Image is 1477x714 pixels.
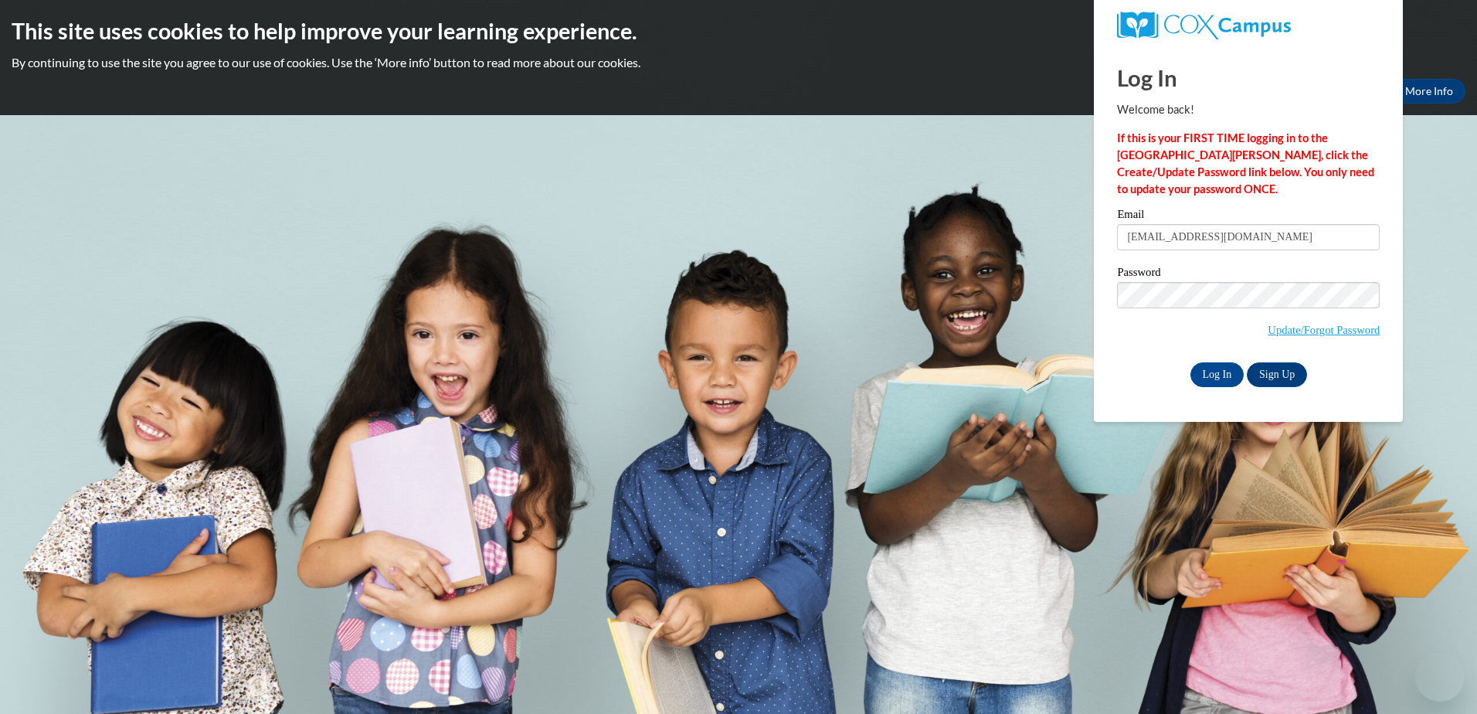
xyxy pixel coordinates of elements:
p: By continuing to use the site you agree to our use of cookies. Use the ‘More info’ button to read... [12,54,1465,71]
input: Log In [1190,362,1244,387]
h1: Log In [1117,62,1380,93]
h2: This site uses cookies to help improve your learning experience. [12,15,1465,46]
a: COX Campus [1117,12,1380,39]
a: More Info [1393,79,1465,104]
a: Update/Forgot Password [1268,324,1380,336]
iframe: Close message [1307,615,1338,646]
strong: If this is your FIRST TIME logging in to the [GEOGRAPHIC_DATA][PERSON_NAME], click the Create/Upd... [1117,131,1374,195]
label: Password [1117,267,1380,282]
a: Sign Up [1247,362,1307,387]
p: Welcome back! [1117,101,1380,118]
label: Email [1117,209,1380,224]
iframe: Button to launch messaging window [1415,652,1465,702]
img: COX Campus [1117,12,1290,39]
